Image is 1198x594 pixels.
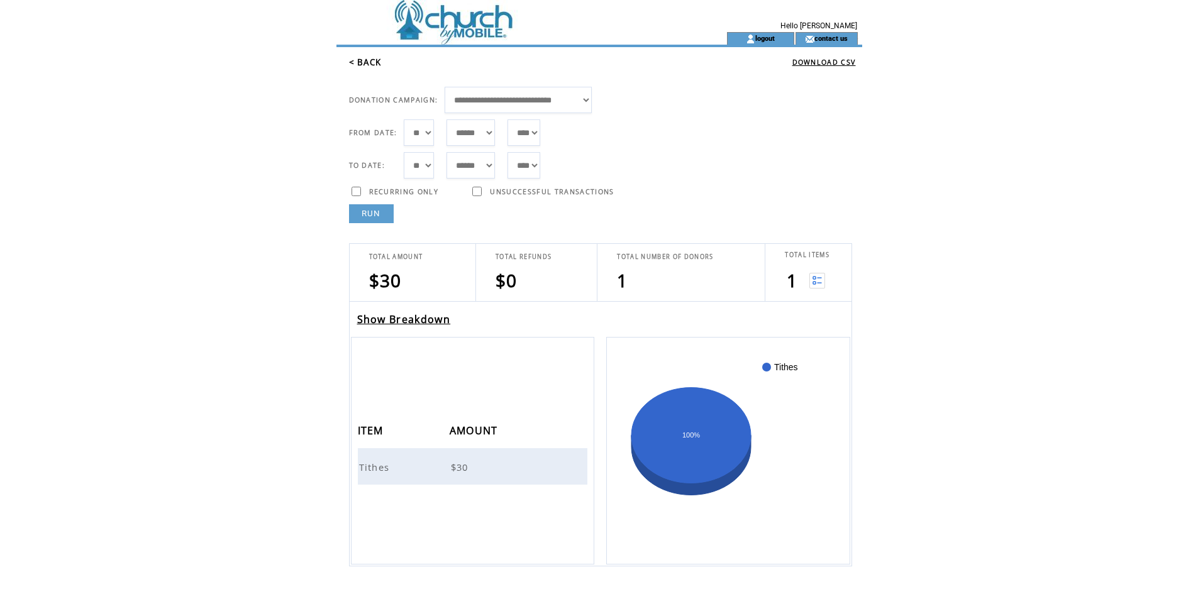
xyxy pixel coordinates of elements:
[349,161,385,170] span: TO DATE:
[626,356,830,545] svg: A chart.
[496,253,552,261] span: TOTAL REFUNDS
[746,34,755,44] img: account_icon.gif
[369,253,423,261] span: TOTAL AMOUNT
[349,128,397,137] span: FROM DATE:
[490,187,614,196] span: UNSUCCESSFUL TRANSACTIONS
[785,251,829,259] span: TOTAL ITEMS
[349,96,438,104] span: DONATION CAMPAIGN:
[814,34,848,42] a: contact us
[496,268,518,292] span: $0
[755,34,775,42] a: logout
[792,58,856,67] a: DOWNLOAD CSV
[357,312,451,326] a: Show Breakdown
[774,362,798,372] text: Tithes
[358,426,387,434] a: ITEM
[369,187,439,196] span: RECURRING ONLY
[451,461,472,473] span: $30
[359,460,393,471] a: Tithes
[809,273,825,289] img: View list
[682,431,700,439] text: 100%
[359,461,393,473] span: Tithes
[787,268,797,292] span: 1
[617,268,628,292] span: 1
[617,253,713,261] span: TOTAL NUMBER OF DONORS
[450,426,501,434] a: AMOUNT
[369,268,402,292] span: $30
[349,204,394,223] a: RUN
[805,34,814,44] img: contact_us_icon.gif
[450,421,501,444] span: AMOUNT
[349,57,382,68] a: < BACK
[358,421,387,444] span: ITEM
[780,21,857,30] span: Hello [PERSON_NAME]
